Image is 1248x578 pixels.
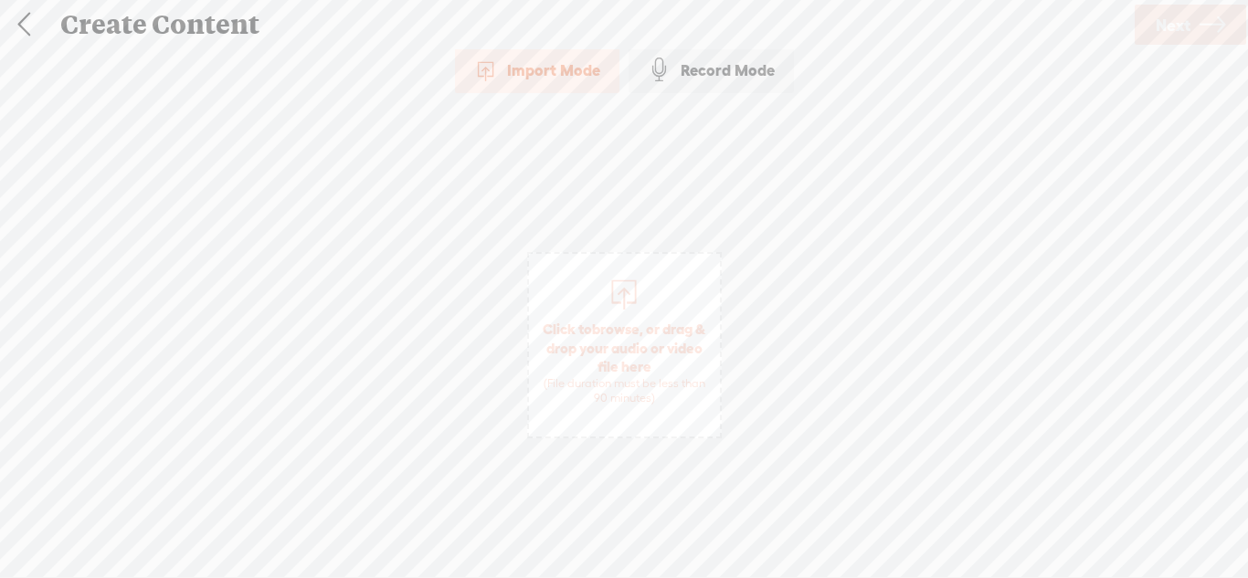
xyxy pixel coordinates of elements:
span: Click to , or drag & drop your audio or video file here [529,310,720,415]
div: Record Mode [629,47,794,93]
div: Create Content [48,1,1132,48]
div: Import Mode [455,47,619,93]
span: browse [592,321,640,337]
div: (File duration must be less than 90 minutes) [538,376,711,406]
span: Next [1156,2,1190,48]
